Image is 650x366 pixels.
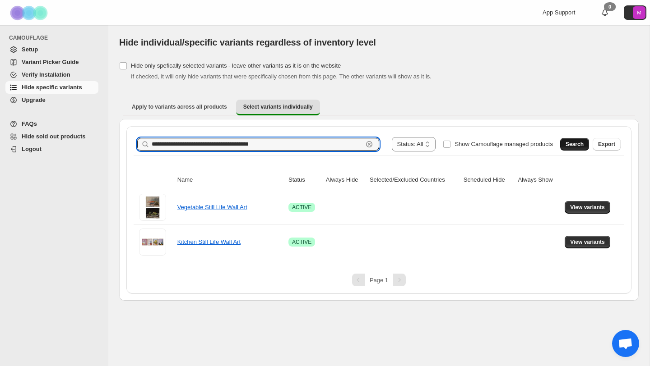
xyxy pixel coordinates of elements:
span: Hide individual/specific variants regardless of inventory level [119,37,376,47]
a: Open chat [612,330,639,357]
th: Scheduled Hide [461,170,515,190]
button: Select variants individually [236,100,320,115]
span: Export [598,141,615,148]
span: View variants [570,238,605,246]
span: CAMOUFLAGE [9,34,102,41]
a: Kitchen Still Life Wall Art [177,238,241,245]
a: Setup [5,43,98,56]
div: Select variants individually [119,119,639,301]
th: Status [286,170,323,190]
nav: Pagination [134,274,624,286]
a: Hide sold out products [5,130,98,143]
a: Upgrade [5,94,98,106]
a: 0 [600,8,609,17]
span: ACTIVE [292,204,311,211]
span: Upgrade [22,96,46,103]
span: Apply to variants across all products [132,103,227,110]
button: Clear [365,140,374,149]
img: Kitchen Still Life Wall Art [139,229,166,256]
a: FAQs [5,118,98,130]
span: ACTIVE [292,238,311,246]
span: Hide only spefically selected variants - leave other variants as it is on the website [131,62,341,69]
th: Always Show [515,170,562,190]
a: Variant Picker Guide [5,56,98,69]
th: Name [175,170,286,190]
a: Logout [5,143,98,156]
span: Show Camouflage managed products [455,141,553,147]
button: Search [560,138,589,151]
button: Avatar with initials M [624,5,646,20]
button: Export [593,138,621,151]
button: View variants [565,236,610,248]
button: View variants [565,201,610,214]
span: Logout [22,146,42,152]
span: Setup [22,46,38,53]
span: Search [566,141,584,148]
a: Hide specific variants [5,81,98,94]
span: Avatar with initials M [633,6,645,19]
span: Hide sold out products [22,133,86,140]
th: Always Hide [323,170,367,190]
a: Verify Installation [5,69,98,81]
img: Camouflage [7,0,52,25]
button: Apply to variants across all products [125,100,234,114]
span: View variants [570,204,605,211]
th: Selected/Excluded Countries [367,170,461,190]
a: Vegetable Still Life Wall Art [177,204,247,210]
img: Vegetable Still Life Wall Art [139,194,166,221]
span: Verify Installation [22,71,70,78]
div: 0 [604,2,616,11]
span: Variant Picker Guide [22,59,79,65]
span: FAQs [22,120,37,127]
span: Hide specific variants [22,84,82,91]
span: App Support [543,9,575,16]
span: Select variants individually [243,103,313,110]
text: M [637,10,641,15]
span: If checked, it will only hide variants that were specifically chosen from this page. The other va... [131,73,432,80]
span: Page 1 [370,277,388,284]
